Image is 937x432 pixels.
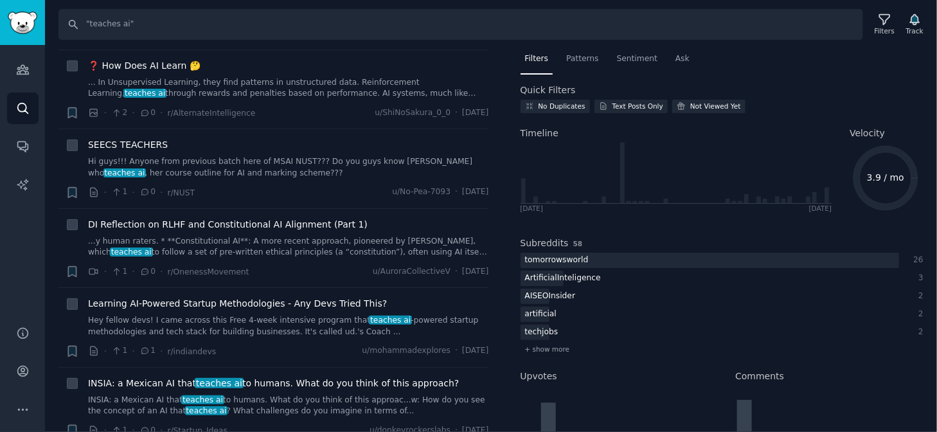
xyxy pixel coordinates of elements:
div: artificial [521,307,562,323]
span: u/AuroraCollectiveV [373,266,451,278]
h2: Comments [735,370,784,383]
a: DI Reflection on RLHF and Constitutional AI Alignment (Part 1) [88,218,368,231]
span: r/indiandevs [167,347,216,356]
a: ❓️ How Does AI Learn 🤔 [88,59,201,73]
span: r/AlternateIntelligence [167,109,255,118]
span: · [455,107,458,119]
span: teaches ai [123,89,166,98]
span: r/OnenessMovement [167,267,249,276]
span: Sentiment [617,53,657,65]
div: Filters [875,26,895,35]
span: · [132,186,134,199]
a: Hi guys!!! Anyone from previous batch here of MSAI NUST??? Do you guys know [PERSON_NAME] whoteac... [88,156,489,179]
div: tomorrowsworld [521,253,593,269]
div: AISEOInsider [521,289,580,305]
img: GummySearch logo [8,12,37,34]
div: Track [906,26,924,35]
text: 3.9 / mo [867,172,904,183]
span: · [104,106,107,120]
span: · [160,345,163,358]
span: [DATE] [462,266,488,278]
div: Not Viewed Yet [690,102,741,111]
div: Text Posts Only [612,102,663,111]
span: · [160,265,163,278]
span: · [104,265,107,278]
span: 1 [139,345,156,357]
span: teaches ai [103,168,147,177]
h2: Upvotes [521,370,557,383]
span: teaches ai [369,316,412,325]
div: 2 [913,291,924,302]
span: 1 [111,345,127,357]
div: No Duplicates [539,102,585,111]
span: 2 [111,107,127,119]
span: r/NUST [167,188,195,197]
span: 58 [573,240,583,248]
a: ...y human raters. * **Constitutional AI**: A more recent approach, pioneered by [PERSON_NAME], w... [88,236,489,258]
div: [DATE] [809,204,832,213]
span: · [455,266,458,278]
button: Track [902,11,928,38]
span: Patterns [566,53,598,65]
span: · [132,345,134,358]
span: Ask [675,53,690,65]
span: · [160,186,163,199]
span: · [455,186,458,198]
div: techjobs [521,325,563,341]
span: Timeline [521,127,559,140]
span: [DATE] [462,345,488,357]
div: [DATE] [521,204,544,213]
div: 2 [913,309,924,320]
div: ArtificialInteligence [521,271,605,287]
span: · [455,345,458,357]
span: + show more [525,345,570,354]
a: Learning AI-Powered Startup Methodologies - Any Devs Tried This? [88,297,387,310]
h2: Quick Filters [521,84,576,97]
span: u/ShiNoSakura_0_0 [375,107,451,119]
div: 26 [913,255,924,266]
span: 1 [111,186,127,198]
span: teaches ai [185,406,228,415]
span: u/mohammadexplores [362,345,451,357]
a: INSIA: a Mexican AI thatteaches aito humans. What do you think of this approac...w: How do you se... [88,395,489,417]
h2: Subreddits [521,237,569,250]
span: Filters [525,53,549,65]
a: INSIA: a Mexican AI thatteaches aito humans. What do you think of this approach? [88,377,459,390]
input: Search Keyword [58,9,863,40]
span: · [132,106,134,120]
span: [DATE] [462,186,488,198]
span: · [104,345,107,358]
span: · [132,265,134,278]
span: 0 [139,186,156,198]
span: Velocity [850,127,885,140]
span: teaches ai [195,378,244,388]
span: 0 [139,107,156,119]
span: teaches ai [110,248,153,256]
span: · [160,106,163,120]
span: teaches ai [181,395,224,404]
span: 1 [111,266,127,278]
span: u/No-Pea-7093 [392,186,451,198]
a: Hey fellow devs! I came across this Free 4-week intensive program thatteaches ai-powered startup ... [88,315,489,337]
span: [DATE] [462,107,488,119]
a: ... In Unsupervised Learning, they find patterns in unstructured data. Reinforcement Learning,tea... [88,77,489,100]
span: 0 [139,266,156,278]
a: SEECS TEACHERS [88,138,168,152]
span: INSIA: a Mexican AI that to humans. What do you think of this approach? [88,377,459,390]
span: · [104,186,107,199]
div: 2 [913,327,924,338]
div: 3 [913,273,924,284]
